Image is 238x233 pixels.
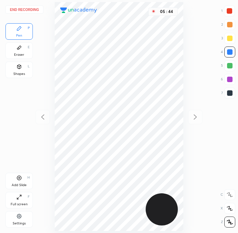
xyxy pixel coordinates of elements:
div: Pen [16,34,22,37]
div: Full screen [11,203,28,206]
div: Add Slide [12,183,27,187]
div: L [28,65,30,68]
div: 2 [221,19,235,30]
div: Eraser [14,53,24,56]
div: F [28,195,30,198]
div: 3 [221,33,235,44]
div: P [28,26,30,30]
div: 5 [221,60,235,71]
div: 4 [221,47,235,57]
div: Z [221,217,235,228]
div: C [221,189,235,200]
div: H [27,176,30,179]
div: 7 [221,88,235,99]
button: End recording [5,5,43,14]
div: 05 : 44 [158,9,175,14]
img: logo.38c385cc.svg [60,8,97,13]
div: Shapes [13,72,25,76]
div: X [221,203,235,214]
div: 6 [221,74,235,85]
div: Settings [13,222,26,225]
div: E [28,46,30,49]
div: 1 [221,5,235,16]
